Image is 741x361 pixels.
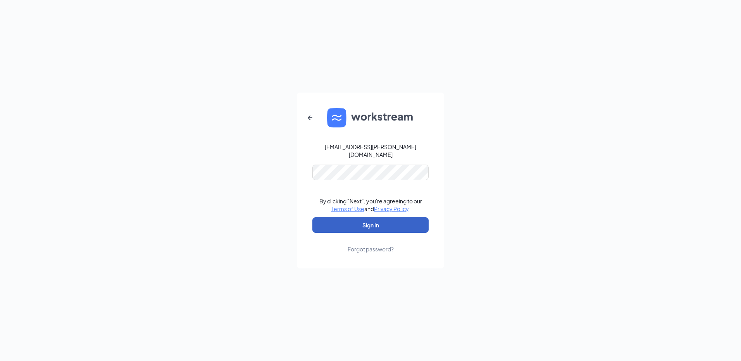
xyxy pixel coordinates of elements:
div: By clicking "Next", you're agreeing to our and . [319,197,422,213]
a: Forgot password? [348,233,394,253]
button: ArrowLeftNew [301,108,319,127]
button: Sign In [312,217,429,233]
a: Privacy Policy [374,205,408,212]
div: Forgot password? [348,245,394,253]
a: Terms of Use [331,205,364,212]
div: [EMAIL_ADDRESS][PERSON_NAME][DOMAIN_NAME] [312,143,429,158]
img: WS logo and Workstream text [327,108,414,127]
svg: ArrowLeftNew [305,113,315,122]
